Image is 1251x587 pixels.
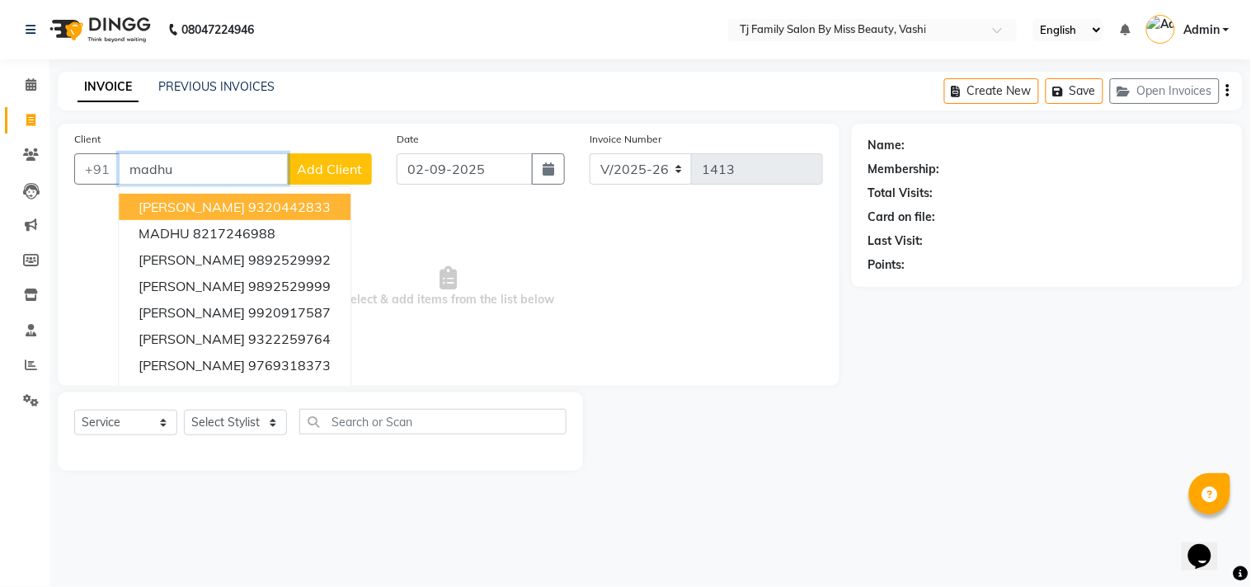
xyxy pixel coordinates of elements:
span: [PERSON_NAME] [139,383,245,400]
span: Add Client [297,161,362,177]
div: Name: [868,137,905,154]
button: Save [1046,78,1103,104]
label: Invoice Number [590,132,661,147]
ngb-highlight: 9322259764 [248,331,331,347]
button: +91 [74,153,120,185]
a: PREVIOUS INVOICES [158,79,275,94]
div: Membership: [868,161,940,178]
span: Admin [1183,21,1220,39]
button: Add Client [287,153,372,185]
span: [PERSON_NAME] [139,304,245,321]
div: Card on file: [868,209,936,226]
label: Date [397,132,419,147]
ngb-highlight: 9040602674 [248,383,331,400]
label: Client [74,132,101,147]
a: INVOICE [78,73,139,102]
b: 08047224946 [181,7,254,53]
ngb-highlight: 9769318373 [248,357,331,373]
input: Search by Name/Mobile/Email/Code [119,153,288,185]
ngb-highlight: 9892529992 [248,251,331,268]
ngb-highlight: 9320442833 [248,199,331,215]
button: Create New [944,78,1039,104]
ngb-highlight: 9920917587 [248,304,331,321]
div: Points: [868,256,905,274]
ngb-highlight: 8217246988 [193,225,275,242]
div: Last Visit: [868,232,924,250]
span: [PERSON_NAME] [139,199,245,215]
div: Total Visits: [868,185,934,202]
span: Select & add items from the list below [74,204,823,369]
span: MADHU [139,225,190,242]
span: [PERSON_NAME] [139,331,245,347]
img: logo [42,7,155,53]
iframe: chat widget [1182,521,1235,571]
span: [PERSON_NAME] [139,357,245,373]
input: Search or Scan [299,409,567,434]
button: Open Invoices [1110,78,1220,104]
ngb-highlight: 9892529999 [248,278,331,294]
span: [PERSON_NAME] [139,251,245,268]
img: Admin [1146,15,1175,44]
span: [PERSON_NAME] [139,278,245,294]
